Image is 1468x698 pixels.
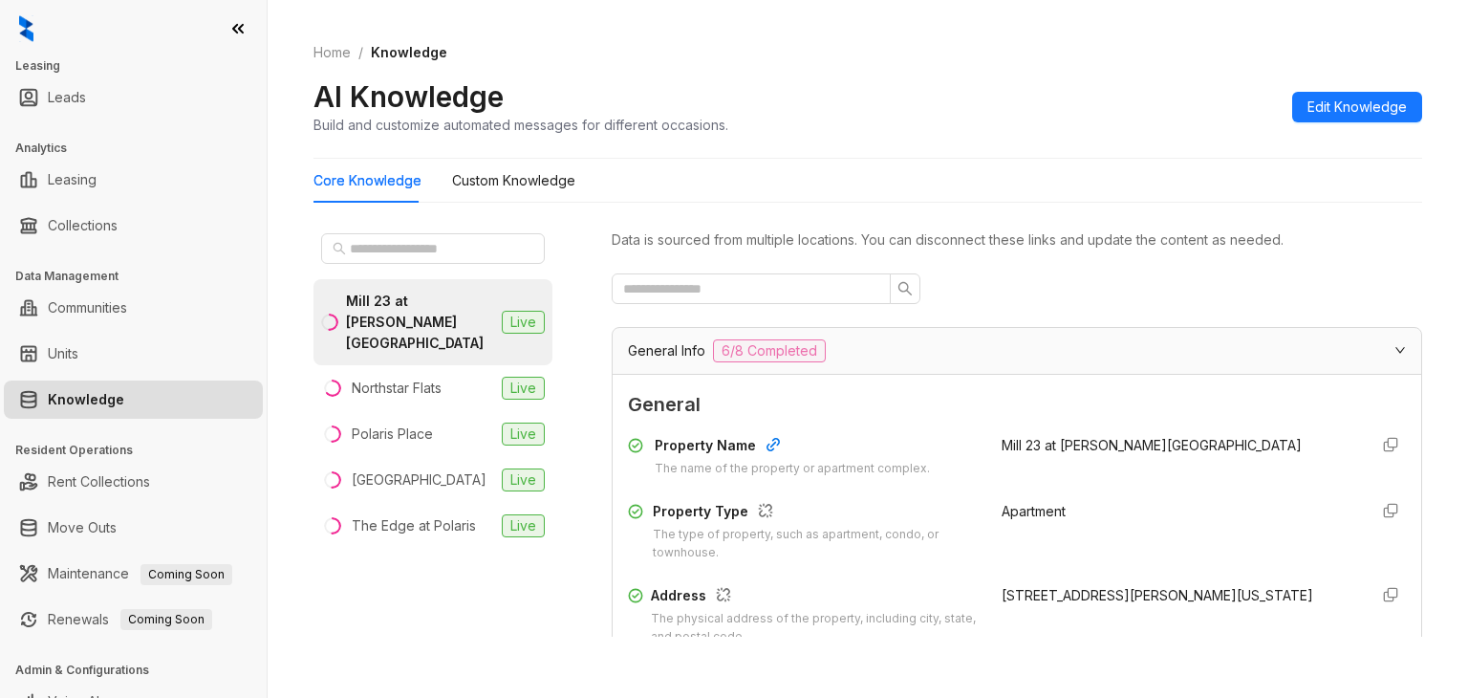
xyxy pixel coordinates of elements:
[371,44,447,60] span: Knowledge
[352,378,442,399] div: Northstar Flats
[15,57,267,75] h3: Leasing
[897,281,913,296] span: search
[48,161,97,199] a: Leasing
[502,514,545,537] span: Live
[15,140,267,157] h3: Analytics
[352,469,486,491] div: [GEOGRAPHIC_DATA]
[346,291,494,354] div: Mill 23 at [PERSON_NAME][GEOGRAPHIC_DATA]
[1002,503,1066,519] span: Apartment
[48,509,117,547] a: Move Outs
[4,555,263,593] li: Maintenance
[4,161,263,199] li: Leasing
[653,501,978,526] div: Property Type
[352,424,433,445] div: Polaris Place
[713,339,826,362] span: 6/8 Completed
[613,328,1421,374] div: General Info6/8 Completed
[15,268,267,285] h3: Data Management
[452,170,575,191] div: Custom Knowledge
[313,78,504,115] h2: AI Knowledge
[651,610,979,646] div: The physical address of the property, including city, state, and postal code.
[4,78,263,117] li: Leads
[48,207,118,245] a: Collections
[502,469,545,491] span: Live
[4,381,263,419] li: Knowledge
[502,311,545,334] span: Live
[140,564,232,585] span: Coming Soon
[612,229,1422,251] div: Data is sourced from multiple locations. You can disconnect these links and update the content as...
[313,170,421,191] div: Core Knowledge
[48,289,127,327] a: Communities
[1307,97,1407,118] span: Edit Knowledge
[15,662,267,679] h3: Admin & Configurations
[48,335,78,373] a: Units
[313,115,728,135] div: Build and customize automated messages for different occasions.
[4,289,263,327] li: Communities
[655,435,930,460] div: Property Name
[310,42,355,63] a: Home
[120,609,212,630] span: Coming Soon
[352,515,476,536] div: The Edge at Polaris
[4,335,263,373] li: Units
[1394,344,1406,356] span: expanded
[4,463,263,501] li: Rent Collections
[48,463,150,501] a: Rent Collections
[4,600,263,639] li: Renewals
[502,377,545,400] span: Live
[48,600,212,639] a: RenewalsComing Soon
[4,207,263,245] li: Collections
[4,509,263,547] li: Move Outs
[15,442,267,459] h3: Resident Operations
[48,78,86,117] a: Leads
[653,526,978,562] div: The type of property, such as apartment, condo, or townhouse.
[358,42,363,63] li: /
[502,423,545,446] span: Live
[333,242,346,255] span: search
[651,585,979,610] div: Address
[628,390,1406,420] span: General
[628,340,705,361] span: General Info
[1292,92,1422,122] button: Edit Knowledge
[655,460,930,478] div: The name of the property or apartment complex.
[19,15,33,42] img: logo
[48,381,124,419] a: Knowledge
[1002,585,1352,606] div: [STREET_ADDRESS][PERSON_NAME][US_STATE]
[1002,437,1302,453] span: Mill 23 at [PERSON_NAME][GEOGRAPHIC_DATA]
